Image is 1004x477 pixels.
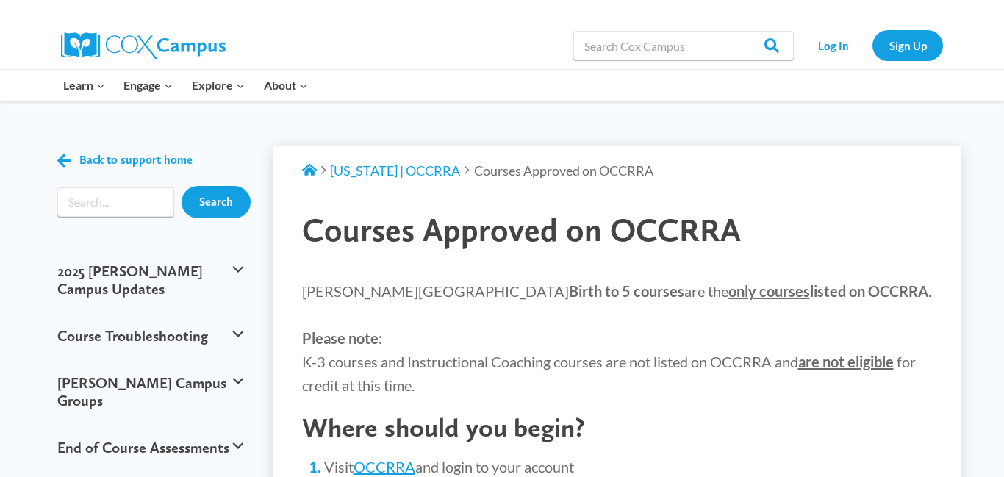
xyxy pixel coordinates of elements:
[182,186,251,218] input: Search
[330,162,460,179] a: [US_STATE] | OCCRRA
[50,312,251,359] button: Course Troubleshooting
[569,282,684,300] strong: Birth to 5 courses
[798,353,894,370] strong: are not eligible
[302,279,933,397] p: [PERSON_NAME][GEOGRAPHIC_DATA] are the . K-3 courses and Instructional Coaching courses are not l...
[872,30,943,60] a: Sign Up
[573,31,794,60] input: Search Cox Campus
[474,162,653,179] span: Courses Approved on OCCRRA
[54,70,317,101] nav: Primary Navigation
[302,162,317,179] a: Support Home
[123,76,173,95] span: Engage
[57,187,174,217] input: Search input
[302,412,933,443] h2: Where should you begin?
[302,329,382,347] strong: Please note:
[728,282,810,300] span: only courses
[50,359,251,424] button: [PERSON_NAME] Campus Groups
[63,76,105,95] span: Learn
[79,153,193,167] span: Back to support home
[192,76,245,95] span: Explore
[61,32,226,59] img: Cox Campus
[324,456,933,477] li: Visit and login to your account
[302,210,741,249] span: Courses Approved on OCCRRA
[801,30,865,60] a: Log In
[728,282,928,300] strong: listed on OCCRRA
[801,30,943,60] nav: Secondary Navigation
[50,248,251,312] button: 2025 [PERSON_NAME] Campus Updates
[57,187,174,217] form: Search form
[50,424,251,471] button: End of Course Assessments
[57,150,193,171] a: Back to support home
[354,458,415,476] a: OCCRRA
[264,76,308,95] span: About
